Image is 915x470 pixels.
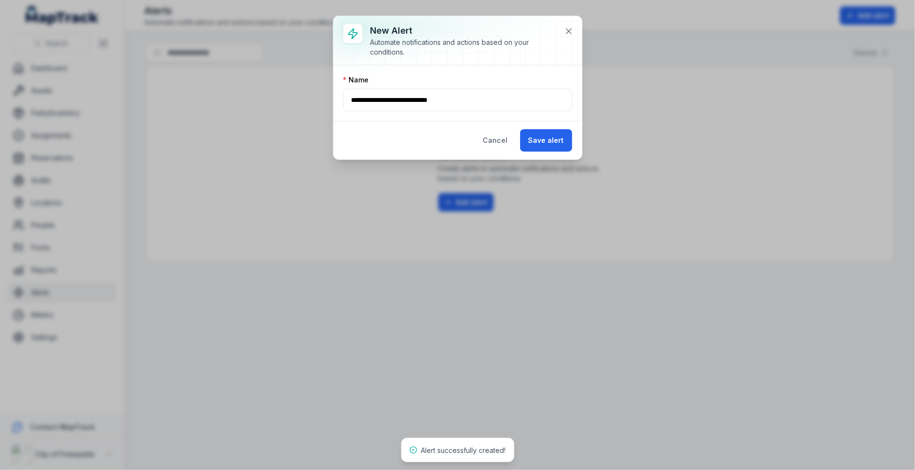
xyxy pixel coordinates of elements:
[475,129,516,152] button: Cancel
[370,38,557,57] div: Automate notifications and actions based on your conditions.
[520,129,572,152] button: Save alert
[370,24,557,38] h3: New alert
[421,446,506,454] span: Alert successfully created!
[343,75,369,85] label: Name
